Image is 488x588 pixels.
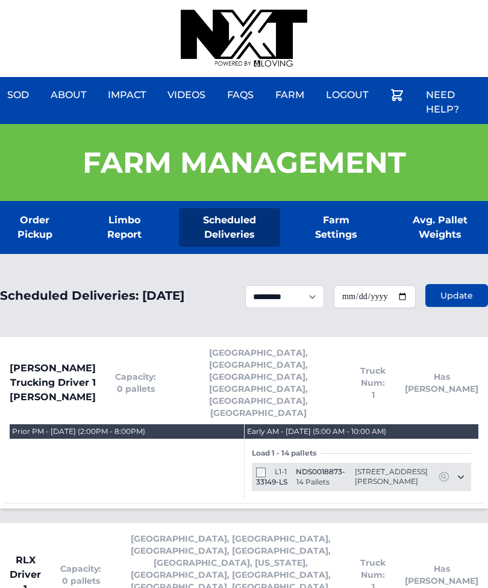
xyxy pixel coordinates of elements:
[220,81,261,110] a: FAQs
[252,448,321,458] span: Load 1 - 14 pallets
[60,563,101,587] span: Capacity: 0 pallets
[101,81,153,110] a: Impact
[247,427,386,436] div: Early AM - [DATE] (5:00 AM - 10:00 AM)
[319,81,375,110] a: Logout
[392,208,488,247] a: Avg. Pallet Weights
[425,284,488,307] button: Update
[275,467,287,476] span: L1-1
[83,148,406,177] h1: Farm Management
[296,477,330,486] span: 14 Pallets
[181,10,307,67] img: nextdaysod.com Logo
[12,427,145,436] div: Prior PM - [DATE] (2:00PM - 8:00PM)
[405,563,478,587] span: Has [PERSON_NAME]
[440,289,473,302] span: Update
[360,365,386,401] span: Truck Num: 1
[179,208,280,247] a: Scheduled Deliveries
[43,81,93,110] a: About
[10,361,96,404] span: [PERSON_NAME] Trucking Driver 1 [PERSON_NAME]
[160,81,213,110] a: Videos
[268,81,311,110] a: Farm
[89,208,160,247] a: Limbo Report
[115,371,156,395] span: Capacity: 0 pallets
[299,208,372,247] a: Farm Settings
[405,371,478,395] span: Has [PERSON_NAME]
[175,347,341,419] span: [GEOGRAPHIC_DATA], [GEOGRAPHIC_DATA], [GEOGRAPHIC_DATA], [GEOGRAPHIC_DATA], [GEOGRAPHIC_DATA], [G...
[256,467,345,486] span: NDS0018873-33149-LS
[419,81,488,124] a: Need Help?
[355,467,438,486] span: [STREET_ADDRESS][PERSON_NAME]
